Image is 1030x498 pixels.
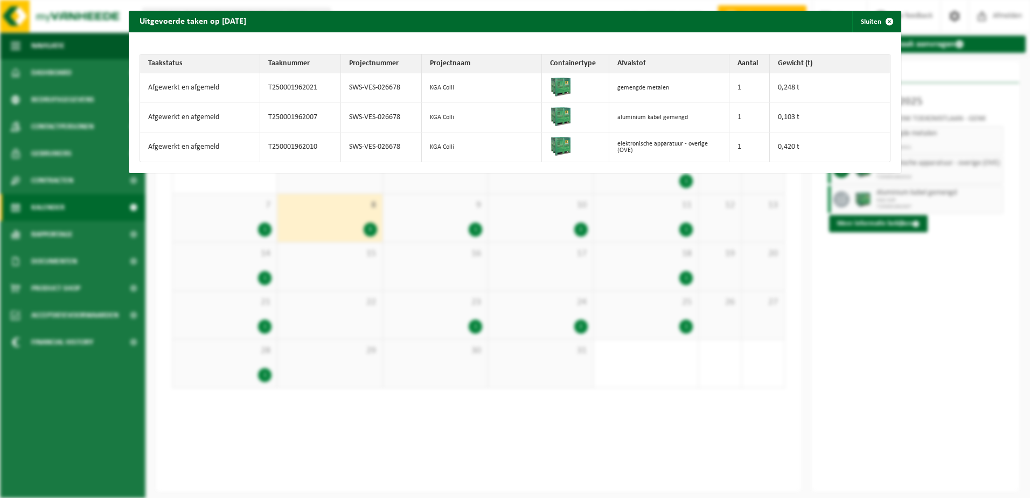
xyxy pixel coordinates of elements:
td: SWS-VES-026678 [341,73,422,103]
td: 0,103 t [770,103,890,133]
th: Containertype [542,54,609,73]
td: Afgewerkt en afgemeld [140,133,260,162]
td: T250001962021 [260,73,341,103]
th: Aantal [729,54,770,73]
td: T250001962007 [260,103,341,133]
td: SWS-VES-026678 [341,133,422,162]
th: Projectnaam [422,54,542,73]
img: PB-HB-1400-HPE-GN-01 [550,76,572,98]
td: 1 [729,103,770,133]
td: gemengde metalen [609,73,729,103]
td: KGA Colli [422,103,542,133]
td: 1 [729,73,770,103]
td: Afgewerkt en afgemeld [140,73,260,103]
th: Projectnummer [341,54,422,73]
td: T250001962010 [260,133,341,162]
td: elektronische apparatuur - overige (OVE) [609,133,729,162]
td: SWS-VES-026678 [341,103,422,133]
td: KGA Colli [422,133,542,162]
td: Afgewerkt en afgemeld [140,103,260,133]
th: Taakstatus [140,54,260,73]
td: 0,420 t [770,133,890,162]
th: Gewicht (t) [770,54,890,73]
img: PB-HB-1400-HPE-GN-01 [550,106,572,127]
th: Afvalstof [609,54,729,73]
td: 1 [729,133,770,162]
th: Taaknummer [260,54,341,73]
td: 0,248 t [770,73,890,103]
img: PB-HB-1400-HPE-GN-01 [550,135,572,157]
td: aluminium kabel gemengd [609,103,729,133]
h2: Uitgevoerde taken op [DATE] [129,11,257,31]
td: KGA Colli [422,73,542,103]
button: Sluiten [852,11,900,32]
